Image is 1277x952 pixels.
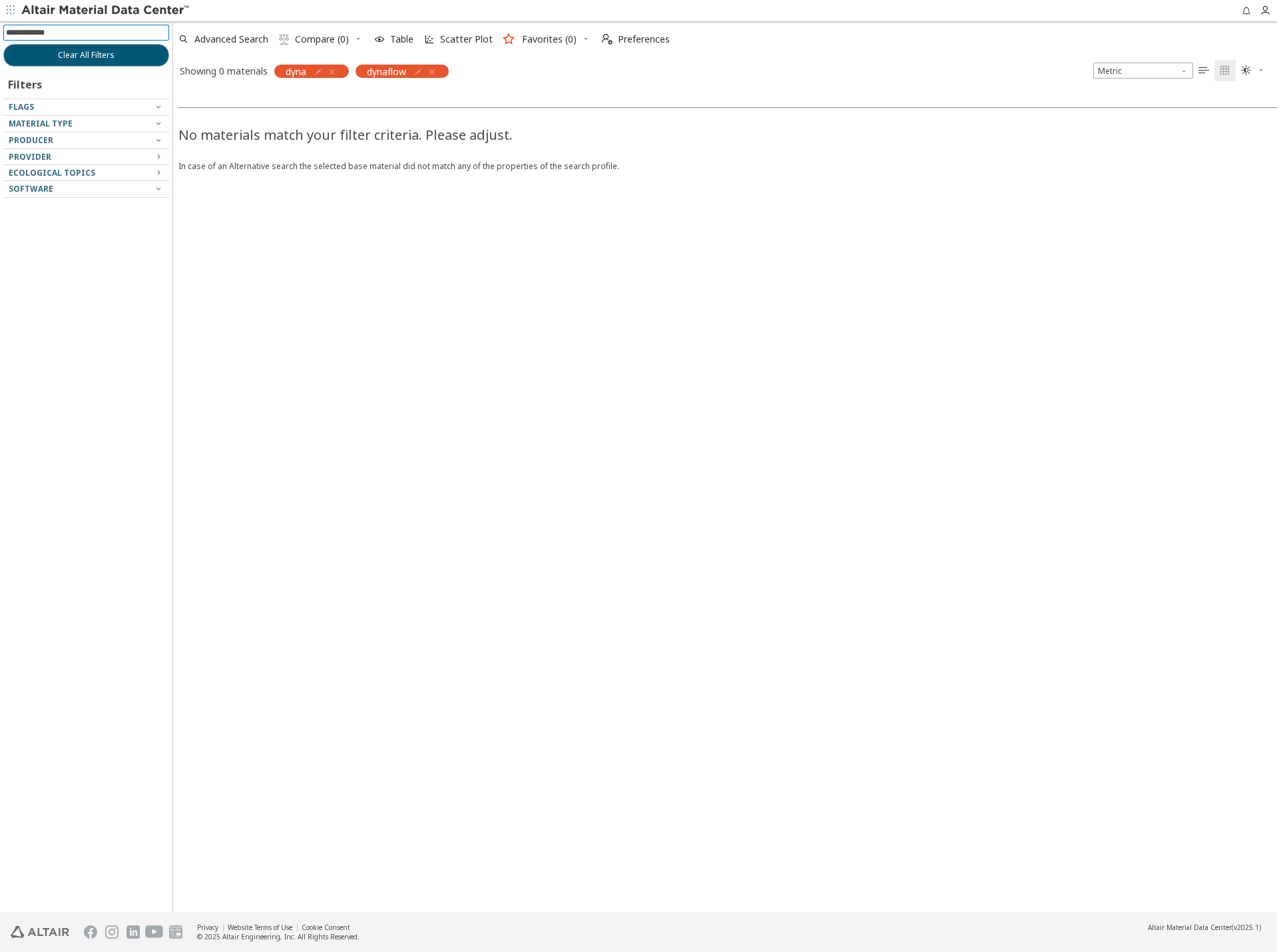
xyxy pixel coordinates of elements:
[1198,65,1209,76] i: 
[197,932,360,941] div: © 2025 Altair Engineering, Inc. All Rights Reserved.
[302,923,350,932] a: Cookie Consent
[1220,65,1230,76] i: 
[9,151,51,162] span: Provider
[1193,60,1214,81] button: Table View
[9,118,73,129] span: Material Type
[1093,63,1193,79] span: Metric
[1148,923,1232,932] span: Altair Material Data Center
[3,181,169,197] button: Software
[3,132,169,148] button: Producer
[9,183,53,194] span: Software
[367,65,406,77] span: dynaflow
[3,44,169,67] button: Clear All Filters
[522,35,577,44] span: Favorites (0)
[21,4,191,17] img: Altair Material Data Center
[228,923,292,932] a: Website Terms of Use
[3,67,49,99] div: Filters
[180,65,268,77] div: Showing 0 materials
[3,165,169,181] button: Ecological Topics
[11,926,69,938] img: Altair Engineering
[3,149,169,165] button: Provider
[197,923,218,932] a: Privacy
[3,99,169,115] button: Flags
[602,34,613,45] i: 
[279,34,290,45] i: 
[1148,923,1261,932] div: (v2025.1)
[1093,63,1193,79] div: Unit System
[9,167,95,178] span: Ecological Topics
[618,35,670,44] span: Preferences
[1241,65,1252,76] i: 
[1236,60,1270,81] button: Theme
[286,65,306,77] span: dyna
[440,35,493,44] span: Scatter Plot
[390,35,413,44] span: Table
[194,35,268,44] span: Advanced Search
[1214,60,1236,81] button: Tile View
[58,50,115,61] span: Clear All Filters
[9,134,53,146] span: Producer
[295,35,349,44] span: Compare (0)
[9,101,34,113] span: Flags
[3,116,169,132] button: Material Type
